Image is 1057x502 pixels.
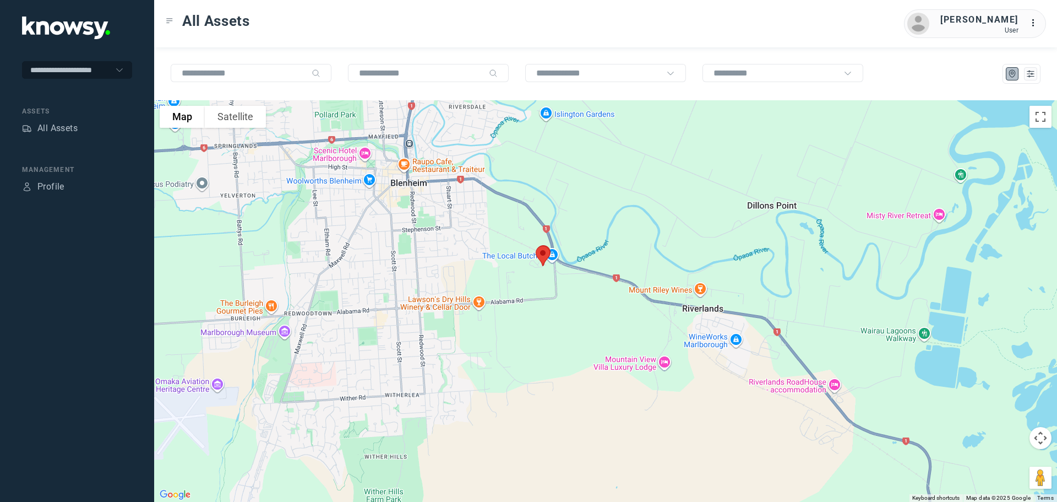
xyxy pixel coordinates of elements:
[166,17,173,25] div: Toggle Menu
[1029,17,1043,30] div: :
[940,26,1018,34] div: User
[1029,427,1051,449] button: Map camera controls
[182,11,250,31] span: All Assets
[312,69,320,78] div: Search
[1026,69,1036,79] div: List
[1037,495,1054,501] a: Terms (opens in new tab)
[1029,467,1051,489] button: Drag Pegman onto the map to open Street View
[160,106,205,128] button: Show street map
[22,123,32,133] div: Assets
[157,488,193,502] img: Google
[22,106,132,116] div: Assets
[22,122,78,135] a: AssetsAll Assets
[22,180,64,193] a: ProfileProfile
[205,106,266,128] button: Show satellite imagery
[22,17,110,39] img: Application Logo
[37,180,64,193] div: Profile
[157,488,193,502] a: Open this area in Google Maps (opens a new window)
[37,122,78,135] div: All Assets
[1029,17,1043,31] div: :
[907,13,929,35] img: avatar.png
[22,182,32,192] div: Profile
[940,13,1018,26] div: [PERSON_NAME]
[22,165,132,175] div: Management
[1030,19,1041,27] tspan: ...
[1029,106,1051,128] button: Toggle fullscreen view
[1007,69,1017,79] div: Map
[912,494,960,502] button: Keyboard shortcuts
[966,495,1031,501] span: Map data ©2025 Google
[489,69,498,78] div: Search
